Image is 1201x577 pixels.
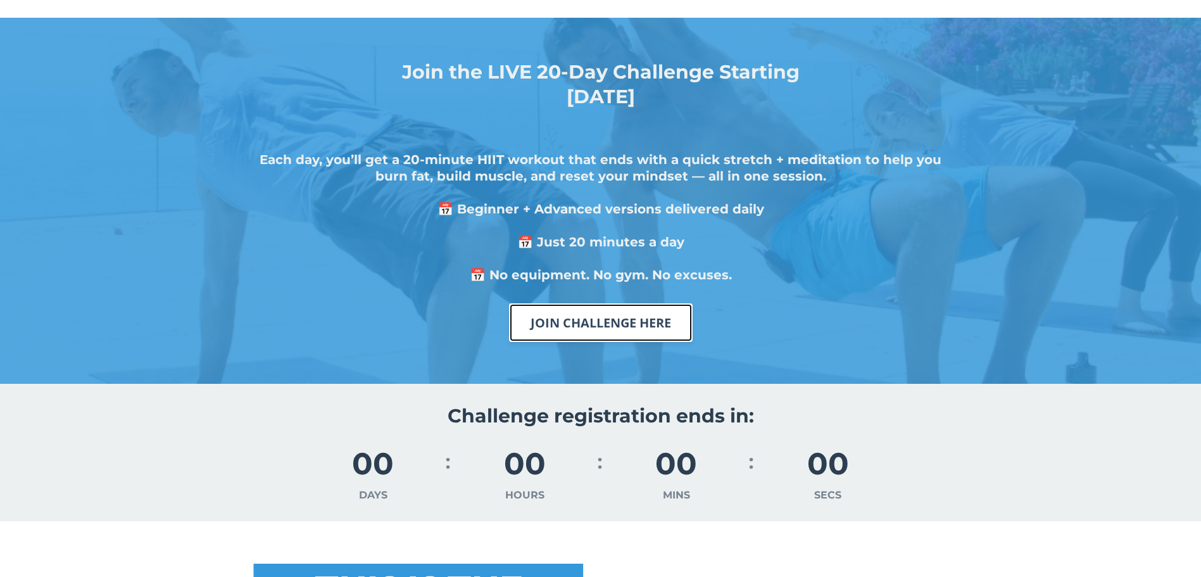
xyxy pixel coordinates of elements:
[437,201,764,217] strong: 📅 Beginner + Advanced versions delivered daily
[610,448,743,479] h2: 00
[306,448,439,479] h2: 00
[367,403,834,428] h2: Challenge registration ends in:
[762,448,895,479] h2: 00
[458,489,591,502] h6: HOURS
[470,267,732,282] strong: 📅 No equipment. No gym. No excuses.
[458,448,591,479] h2: 00
[517,234,684,250] strong: 📅 Just 20 minutes a day
[367,60,834,109] h2: Join the LIVE 20-Day Challenge Starting [DATE]
[610,489,743,502] h6: MINS
[762,489,895,502] h6: SECS
[260,152,941,184] strong: Each day, you’ll get a 20-minute HIIT workout that ends with a quick stretch + meditation to help...
[306,489,439,502] h6: DAYS
[509,303,693,342] a: JOIN CHALLENGE HERE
